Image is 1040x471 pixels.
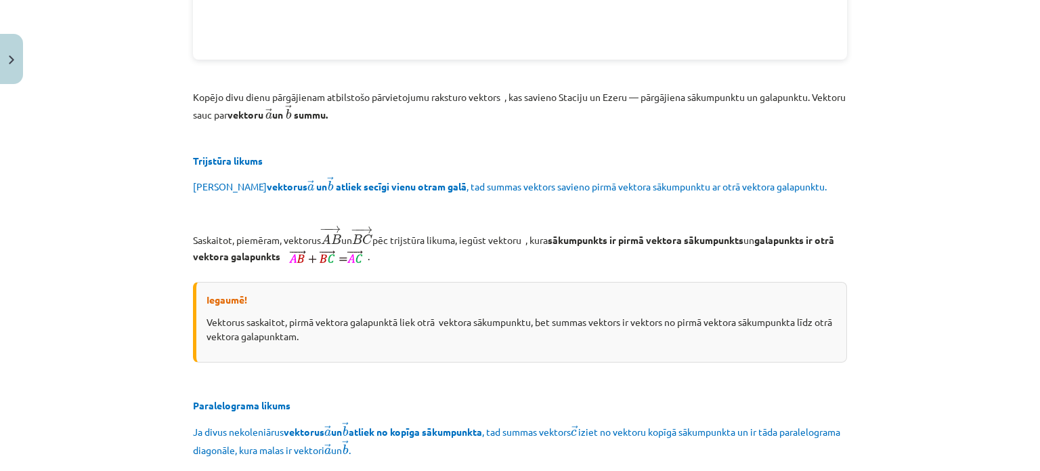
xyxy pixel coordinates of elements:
p: Kopējo divu dienu pārgājienam atbilstošo pārvietojumu raksturo vektors , kas savieno Staciju un E... [193,90,847,123]
span: [PERSON_NAME] , tad summas vektors savieno pirmā vektora sākumpunktu ar otrā vektora galapunktu. [193,180,827,192]
span: → [342,422,349,431]
span: A [321,234,331,244]
span: → [571,425,578,434]
img: icon-close-lesson-0947bae3869378f0d4975bcd49f059093ad1ed9edebbc8119c70593378902aed.svg [9,56,14,64]
span: b [343,445,348,455]
span: c [571,430,577,436]
span: a [324,430,331,436]
span: a [265,112,272,119]
span: → [324,425,331,434]
span: → [285,105,292,115]
b: galapunkts ir otrā vektora galapunkts [193,234,834,262]
span: → [327,177,334,186]
b: atliek no kopīga sākumpunkta [349,426,482,438]
span: → [360,226,373,234]
span: Ja divus nekoleniārus , tad summas vektors iziet no vektoru kopīgā sākumpunkta un ir tāda paralel... [193,426,840,456]
span: − [355,226,356,234]
span: b [328,181,333,191]
span: → [342,441,349,450]
b: summu. [294,108,328,121]
b: un [316,180,334,192]
b: vektoru [227,108,263,121]
span: → [328,226,341,233]
b: sākumpunkts ir pirmā vektora sākumpunkts [548,234,743,246]
b: atliek secīgi vienu otram galā [336,180,467,192]
span: C [362,234,372,245]
span: b [286,109,291,119]
span: − [324,226,325,233]
b: vektorus [284,426,331,438]
span: a [324,448,331,455]
b: Iegaumē! [207,293,247,306]
span: a [307,184,314,191]
b: vektorus [267,180,314,192]
p: Vektorus saskaitot, pirmā vektora galapunktā liek otrā vektora sākumpunktu, bet summas vektors ir... [207,315,836,344]
span: − [351,226,361,234]
span: B [352,234,362,244]
b: un [263,108,283,121]
b: Paralelograma likums [193,399,290,411]
span: b [343,426,348,436]
span: → [265,108,272,118]
span: → [307,180,314,190]
b: Trijstūra likums [193,155,263,167]
b: un [331,426,349,438]
span: B [331,234,341,244]
p: Saskaitot, piemēram, vektorus un pēc trijstūra likuma, iegūst vektoru , kura un . [193,225,847,269]
span: − [320,226,330,233]
span: → [324,444,331,453]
